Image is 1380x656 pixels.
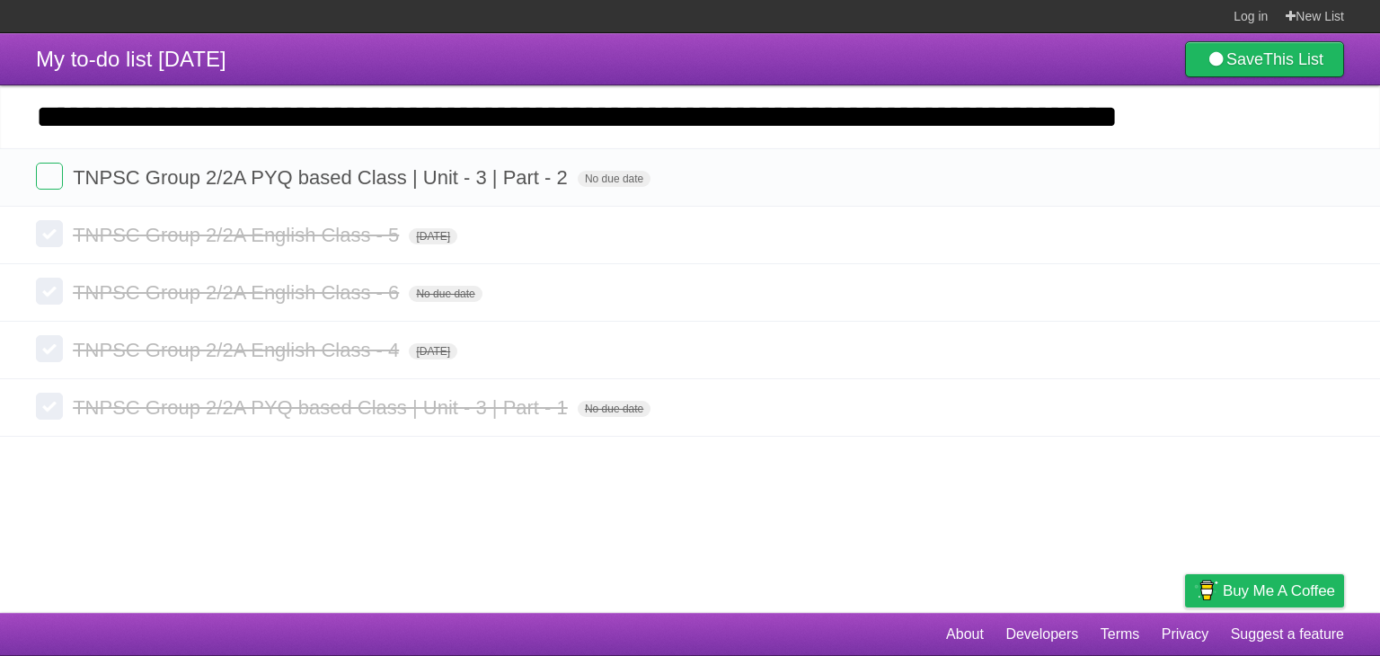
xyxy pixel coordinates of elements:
[409,343,457,359] span: [DATE]
[1223,575,1335,607] span: Buy me a coffee
[73,396,572,419] span: TNPSC Group 2/2A PYQ based Class | Unit - 3 | Part - 1
[36,335,63,362] label: Done
[578,401,650,417] span: No due date
[1162,617,1208,652] a: Privacy
[73,281,403,304] span: TNPSC Group 2/2A English Class - 6
[1231,617,1344,652] a: Suggest a feature
[73,339,403,361] span: TNPSC Group 2/2A English Class - 4
[73,224,403,246] span: TNPSC Group 2/2A English Class - 5
[36,47,226,71] span: My to-do list [DATE]
[36,163,63,190] label: Done
[1185,574,1344,607] a: Buy me a coffee
[1101,617,1140,652] a: Terms
[36,278,63,305] label: Done
[1263,50,1323,68] b: This List
[36,393,63,420] label: Done
[1005,617,1078,652] a: Developers
[36,220,63,247] label: Done
[578,171,650,187] span: No due date
[409,286,482,302] span: No due date
[1194,575,1218,606] img: Buy me a coffee
[73,166,572,189] span: TNPSC Group 2/2A PYQ based Class | Unit - 3 | Part - 2
[946,617,984,652] a: About
[1185,41,1344,77] a: SaveThis List
[409,228,457,244] span: [DATE]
